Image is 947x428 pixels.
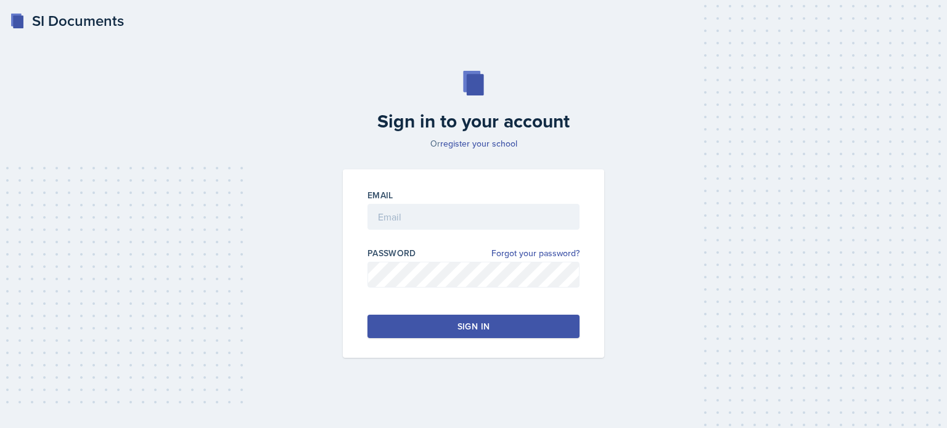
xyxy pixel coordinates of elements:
[367,315,580,338] button: Sign in
[367,189,393,201] label: Email
[335,137,612,150] p: Or
[10,10,124,32] a: SI Documents
[457,320,490,333] div: Sign in
[367,204,580,230] input: Email
[367,247,416,259] label: Password
[335,110,612,132] h2: Sign in to your account
[491,247,580,260] a: Forgot your password?
[440,137,517,150] a: register your school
